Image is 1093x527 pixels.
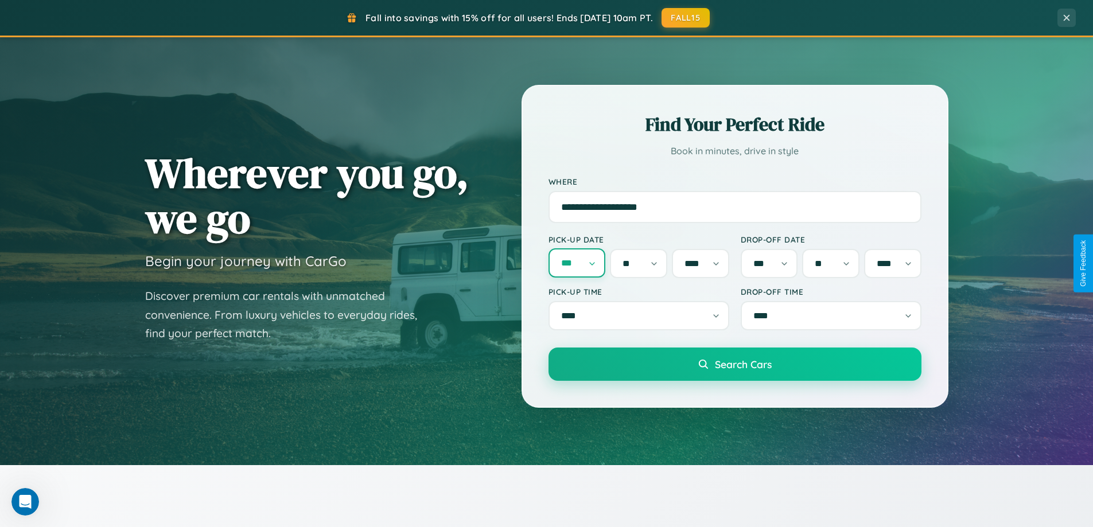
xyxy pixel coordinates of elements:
[145,252,347,270] h3: Begin your journey with CarGo
[549,112,921,137] h2: Find Your Perfect Ride
[549,287,729,296] label: Pick-up Time
[549,177,921,186] label: Where
[549,235,729,244] label: Pick-up Date
[549,348,921,381] button: Search Cars
[715,358,772,370] span: Search Cars
[741,235,921,244] label: Drop-off Date
[1079,240,1087,287] div: Give Feedback
[145,150,469,241] h1: Wherever you go, we go
[662,8,710,28] button: FALL15
[11,488,39,516] iframe: Intercom live chat
[365,12,653,24] span: Fall into savings with 15% off for all users! Ends [DATE] 10am PT.
[145,287,432,343] p: Discover premium car rentals with unmatched convenience. From luxury vehicles to everyday rides, ...
[741,287,921,296] label: Drop-off Time
[549,143,921,159] p: Book in minutes, drive in style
